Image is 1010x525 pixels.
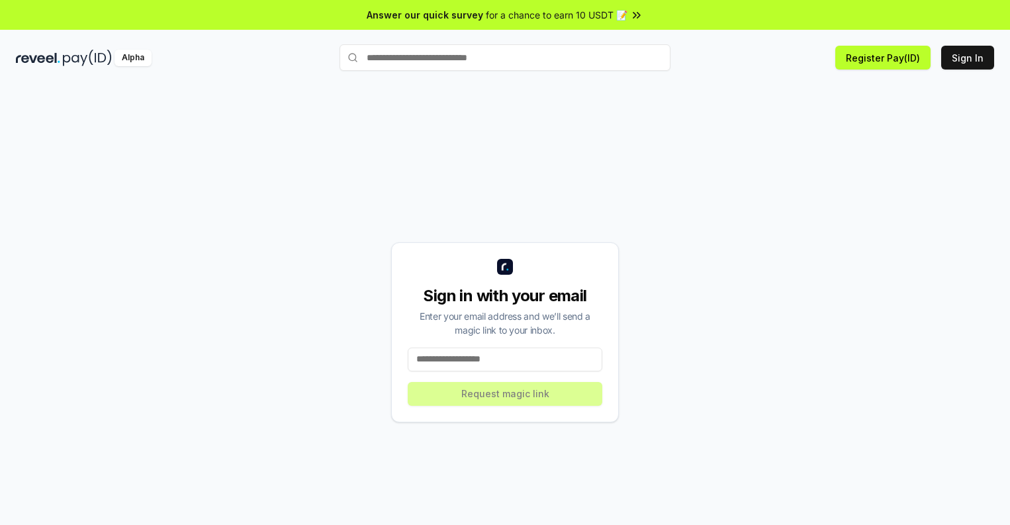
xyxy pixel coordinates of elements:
div: Sign in with your email [408,285,602,307]
div: Alpha [115,50,152,66]
img: reveel_dark [16,50,60,66]
img: logo_small [497,259,513,275]
span: Answer our quick survey [367,8,483,22]
img: pay_id [63,50,112,66]
span: for a chance to earn 10 USDT 📝 [486,8,627,22]
button: Register Pay(ID) [835,46,931,70]
button: Sign In [941,46,994,70]
div: Enter your email address and we’ll send a magic link to your inbox. [408,309,602,337]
